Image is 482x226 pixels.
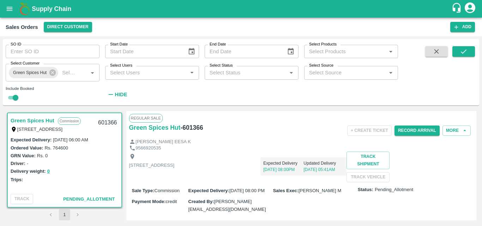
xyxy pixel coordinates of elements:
[59,68,77,77] input: Select Customer
[63,196,115,202] span: Pending_Allotment
[129,123,181,133] a: Green Spices Hut
[32,4,451,14] a: Supply Chain
[107,68,185,77] input: Select Users
[299,188,341,193] span: [PERSON_NAME] M
[105,88,129,100] button: Hide
[451,2,464,15] div: customer-support
[135,145,161,152] p: 9566920535
[129,114,163,122] span: Regular Sale
[11,169,46,174] label: Delivery weight:
[187,68,197,77] button: Open
[185,45,198,58] button: Choose date
[115,92,127,97] strong: Hide
[11,161,25,166] label: Driver:
[188,188,229,193] label: Expected Delivery :
[47,167,50,176] button: 0
[132,188,155,193] label: Sale Type :
[306,47,384,56] input: Select Products
[394,126,440,136] button: Record Arrival
[210,42,226,47] label: End Date
[9,67,58,78] div: Green Spices Hut
[58,117,81,125] p: Commission
[309,63,333,68] label: Select Source
[17,127,63,132] label: [STREET_ADDRESS]
[347,152,390,169] button: Track Shipment
[135,139,191,145] p: [PERSON_NAME] EESA K
[44,145,68,151] label: Rs. 764600
[306,68,384,77] input: Select Source
[375,187,413,193] span: Pending_Allotment
[59,209,70,220] button: page 1
[188,199,266,212] span: [PERSON_NAME][EMAIL_ADDRESS][DOMAIN_NAME]
[11,153,36,158] label: GRN Value:
[88,68,97,77] button: Open
[229,188,265,193] span: [DATE] 08:00 PM
[132,199,166,204] label: Payment Mode :
[129,162,175,169] p: [STREET_ADDRESS]
[1,1,18,17] button: open drawer
[180,123,203,133] h6: - 601366
[27,161,28,166] label: -
[205,45,282,58] input: End Date
[105,45,182,58] input: Start Date
[6,45,100,58] input: Enter SO ID
[303,166,344,173] p: [DATE] 05:41AM
[110,42,128,47] label: Start Date
[207,68,285,77] input: Select Status
[44,22,92,32] button: Select DC
[110,63,132,68] label: Select Users
[188,199,214,204] label: Created By :
[386,47,395,56] button: Open
[37,153,48,158] label: Rs. 0
[9,69,51,77] span: Green Spices Hut
[442,126,471,136] button: More
[263,166,303,173] p: [DATE] 08:00PM
[6,23,38,32] div: Sales Orders
[44,209,85,220] nav: pagination navigation
[450,22,475,32] button: Add
[11,137,52,142] label: Expected Delivery :
[11,61,40,66] label: Select Customer
[386,68,395,77] button: Open
[287,68,296,77] button: Open
[6,85,100,92] div: Include Booked
[464,1,476,16] div: account of current user
[210,63,233,68] label: Select Status
[53,137,88,142] label: [DATE] 06:00 AM
[166,199,177,204] span: credit
[155,188,180,193] span: Commission
[11,145,43,151] label: Ordered Value:
[263,160,303,166] p: Expected Delivery
[303,160,344,166] p: Updated Delivery
[284,45,297,58] button: Choose date
[273,188,299,193] label: Sales Exec :
[11,177,23,182] label: Trips:
[18,2,32,16] img: logo
[309,42,337,47] label: Select Products
[32,5,71,12] b: Supply Chain
[358,187,373,193] label: Status:
[11,116,54,125] a: Green Spices Hut
[94,115,121,131] div: 601366
[11,42,21,47] label: SO ID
